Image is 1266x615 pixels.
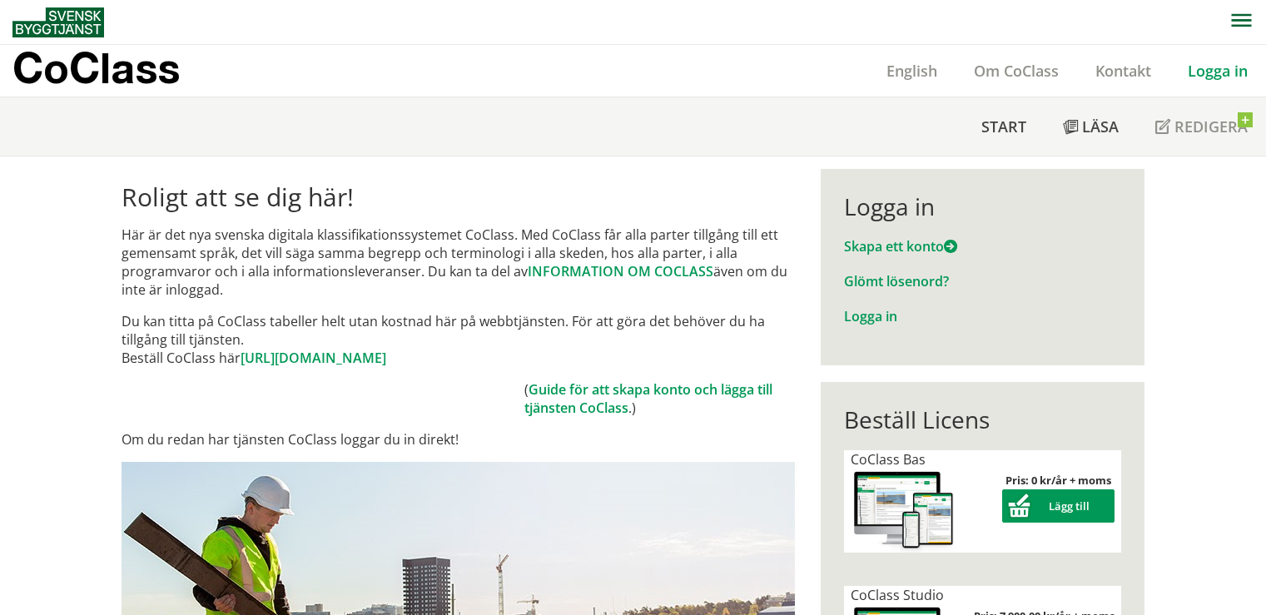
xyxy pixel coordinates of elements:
a: English [868,61,956,81]
a: Skapa ett konto [844,237,957,255]
div: Beställ Licens [844,405,1121,434]
a: CoClass [12,45,216,97]
a: INFORMATION OM COCLASS [528,262,713,280]
span: CoClass Bas [851,450,926,469]
h1: Roligt att se dig här! [122,182,795,212]
img: Svensk Byggtjänst [12,7,104,37]
span: CoClass Studio [851,586,944,604]
div: Logga in [844,192,1121,221]
span: Läsa [1082,117,1119,136]
span: Start [981,117,1026,136]
p: Du kan titta på CoClass tabeller helt utan kostnad här på webbtjänsten. För att göra det behöver ... [122,312,795,367]
p: Här är det nya svenska digitala klassifikationssystemet CoClass. Med CoClass får alla parter till... [122,226,795,299]
a: Logga in [844,307,897,325]
td: ( .) [524,380,795,417]
a: [URL][DOMAIN_NAME] [241,349,386,367]
a: Guide för att skapa konto och lägga till tjänsten CoClass [524,380,772,417]
a: Lägg till [1002,498,1115,513]
a: Glömt lösenord? [844,272,949,290]
a: Logga in [1169,61,1266,81]
img: coclass-license.jpg [851,469,957,553]
a: Om CoClass [956,61,1077,81]
a: Läsa [1045,97,1137,156]
a: Start [963,97,1045,156]
p: Om du redan har tjänsten CoClass loggar du in direkt! [122,430,795,449]
a: Kontakt [1077,61,1169,81]
strong: Pris: 0 kr/år + moms [1005,473,1111,488]
p: CoClass [12,58,180,77]
button: Lägg till [1002,489,1115,523]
